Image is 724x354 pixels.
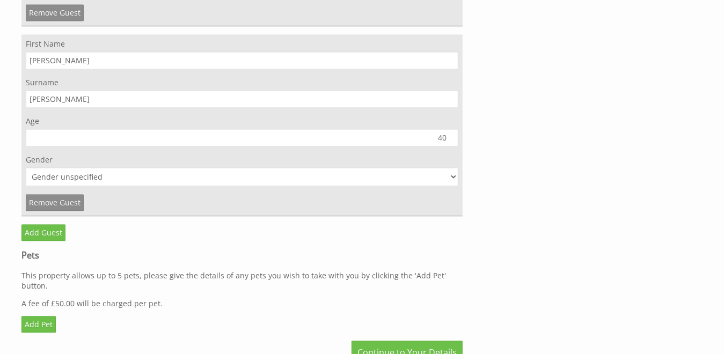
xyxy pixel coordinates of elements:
a: Add Guest [21,224,65,241]
h3: Pets [21,249,463,261]
a: Remove Guest [26,194,84,211]
label: First Name [26,39,458,49]
p: This property allows up to 5 pets, please give the details of any pets you wish to take with you ... [21,270,463,291]
a: Add Pet [21,316,56,333]
p: A fee of £50.00 will be charged per pet. [21,298,463,308]
input: Surname [26,90,458,108]
label: Age [26,116,458,126]
label: Gender [26,154,458,165]
input: Forename [26,51,458,69]
a: Remove Guest [26,4,84,21]
label: Surname [26,77,458,87]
